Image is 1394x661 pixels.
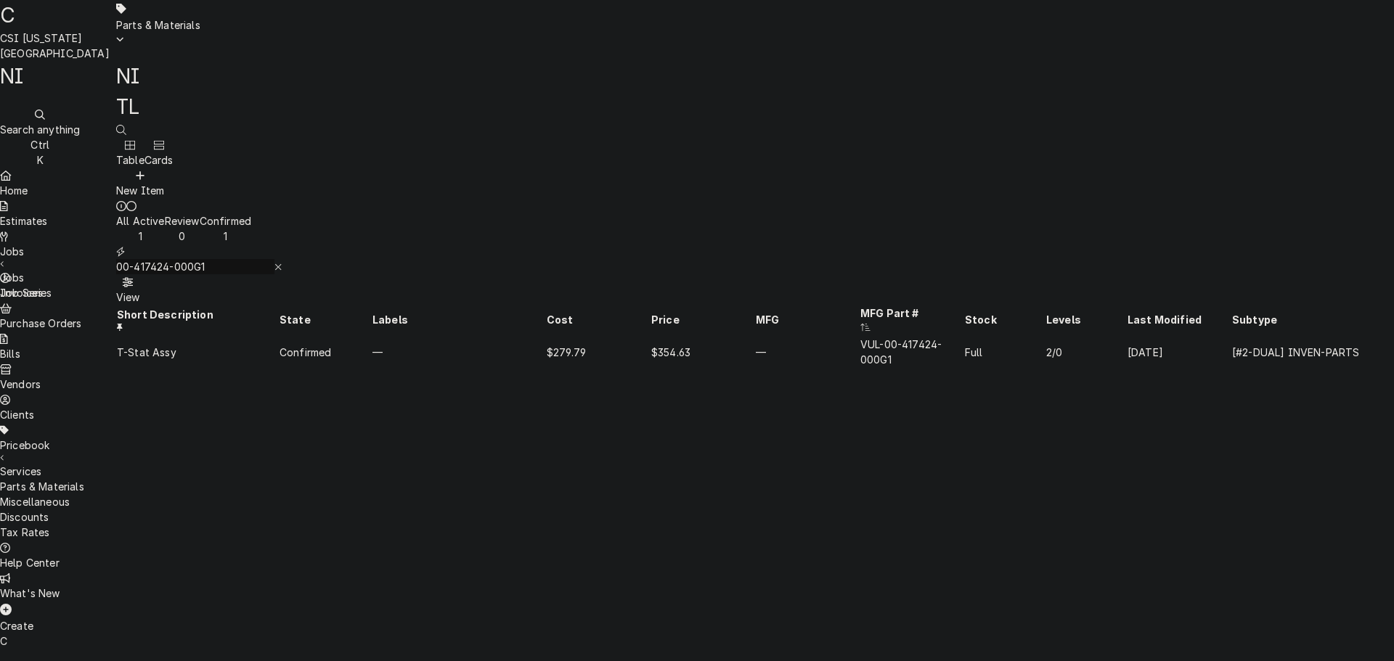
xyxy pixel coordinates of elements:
div: [DATE] [1128,345,1231,360]
div: Stock [965,312,1045,327]
button: View [116,274,140,305]
div: VUL-00-417424-000G1 [860,337,963,367]
span: View [116,291,140,303]
button: Open search [116,122,126,137]
div: MFG Part # [860,305,963,321]
div: 1 [116,229,165,244]
div: State [280,312,371,327]
div: MFG [756,312,859,327]
div: Labels [372,312,545,327]
div: — [756,345,859,360]
div: NI [116,61,1394,91]
div: 1 [200,229,251,244]
div: Review [165,213,200,229]
div: Confirmed [200,213,251,229]
span: K [37,154,44,166]
span: New Item [116,184,164,197]
div: TL [116,91,1394,122]
input: Keyword search [116,259,274,274]
span: Parts & Materials [116,19,200,31]
div: Full [965,345,1045,360]
div: [#2-DUAL] INVEN-PARTS [1232,345,1393,360]
div: Short Description [117,307,278,333]
div: Subtype [1232,312,1393,327]
div: Price [651,312,754,327]
div: 0 [165,229,200,244]
button: New Item [116,168,164,198]
div: $354.63 [651,345,754,360]
div: — [372,345,545,360]
div: Cards [144,152,174,168]
div: 2/0 [1046,345,1126,360]
div: $279.79 [547,345,650,360]
div: Confirmed [280,345,371,360]
div: T-Stat Assy [117,345,278,360]
div: Levels [1046,312,1126,327]
span: Ctrl [30,139,49,151]
div: Cost [547,312,650,327]
div: Last Modified [1128,312,1231,327]
div: Table [116,152,144,168]
button: Erase input [274,259,282,274]
div: All Active [116,213,165,229]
